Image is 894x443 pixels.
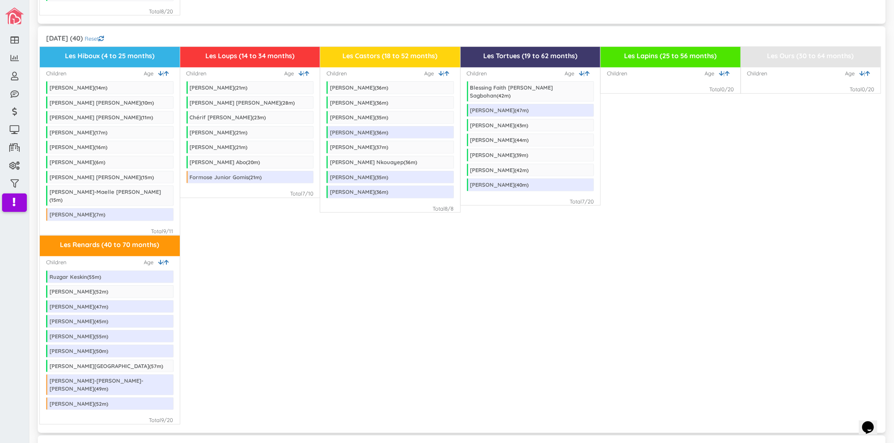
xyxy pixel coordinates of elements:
span: ( m) [515,167,529,173]
div: [PERSON_NAME] [330,188,388,195]
span: ( m) [149,363,163,369]
div: [PERSON_NAME][GEOGRAPHIC_DATA] [49,363,163,369]
span: Age [144,258,158,266]
span: ( m) [235,129,248,136]
div: [PERSON_NAME] [470,152,529,158]
a: | [158,70,164,77]
div: Total /20 [570,198,594,206]
span: Age [705,70,719,77]
span: ( m) [375,85,388,91]
iframe: chat widget [859,410,886,435]
h3: [DATE] (40) [46,35,83,42]
div: Total /11 [151,227,174,235]
span: ( m) [235,85,248,91]
span: ( m) [246,159,260,165]
div: [PERSON_NAME] [470,167,529,173]
div: Children [747,70,768,77]
span: ( m) [94,304,108,310]
span: ( m) [94,318,108,325]
span: 8 [161,8,164,15]
div: [PERSON_NAME] [470,122,529,129]
span: ( m) [94,144,107,150]
span: Age [144,70,158,77]
span: 37 [376,144,382,150]
span: 16 [96,144,101,150]
div: [PERSON_NAME] [49,333,108,340]
a: | [859,70,865,77]
span: ( m) [235,144,248,150]
h3: Les Renards (40 to 70 months) [43,241,176,249]
span: 7 [582,198,585,205]
span: 43 [517,122,522,129]
div: [PERSON_NAME] [49,211,105,218]
span: 50 [96,348,102,354]
div: [PERSON_NAME] Abo [190,159,260,165]
span: 9 [161,417,164,423]
span: 11 [143,114,147,121]
div: Children [46,258,67,266]
span: 21 [236,129,241,136]
span: ( m) [375,129,388,136]
h3: Les Ours (30 to 64 months) [744,52,878,60]
div: [PERSON_NAME] Nkouayep [330,159,417,165]
div: [PERSON_NAME] [49,288,108,295]
span: Age [425,70,439,77]
h3: Les Loups (14 to 34 months) [184,52,317,60]
div: Chérif [PERSON_NAME] [190,114,266,121]
div: Total /20 [149,8,174,15]
span: 40 [517,182,523,188]
span: ( m) [94,288,108,295]
span: ( m) [281,100,295,106]
div: [PERSON_NAME]-Maelle [PERSON_NAME] [49,188,161,203]
div: Total /20 [149,416,174,424]
span: ( m) [375,114,388,121]
span: ( m) [253,114,266,121]
div: [PERSON_NAME] [49,400,108,407]
div: [PERSON_NAME] [49,348,108,354]
span: ( m) [515,107,529,113]
div: Formose Junior Gomis [190,174,262,180]
span: ( m) [94,159,105,165]
h3: Les Lapins (25 to 56 months) [604,52,737,60]
div: [PERSON_NAME] [330,84,388,91]
span: ( m) [141,174,154,180]
span: 36 [376,189,382,195]
div: Children [607,70,627,77]
div: [PERSON_NAME] [49,144,107,150]
span: 52 [96,401,102,407]
span: ( m) [94,211,105,218]
div: [PERSON_NAME] [49,129,107,136]
span: 36 [376,100,382,106]
span: ( m) [375,100,388,106]
span: ( m) [404,159,417,165]
a: Reset [85,35,104,42]
div: Blessing Faith [PERSON_NAME] Sagbohan [470,84,553,99]
span: ( m) [94,386,108,392]
span: 8 [445,205,448,212]
span: 0 [722,86,725,93]
div: [PERSON_NAME] [190,84,248,91]
span: ( m) [249,174,262,180]
div: [PERSON_NAME] [PERSON_NAME] [49,99,154,106]
span: 47 [517,107,523,113]
h3: Les Hiboux (4 to 25 months) [43,52,176,60]
span: 23 [254,114,260,121]
div: [PERSON_NAME]-[PERSON_NAME]-[PERSON_NAME] [49,377,143,392]
span: 42 [499,93,505,99]
img: image [5,8,24,24]
span: 55 [89,274,95,280]
span: 36 [376,129,382,136]
span: ( m) [375,189,388,195]
span: ( m) [515,152,529,158]
span: 36 [376,85,382,91]
span: 6 [96,159,99,165]
div: [PERSON_NAME] [330,129,388,136]
span: ( m) [375,144,388,150]
div: [PERSON_NAME] [190,129,248,136]
div: [PERSON_NAME] [49,303,108,310]
span: 7 [302,190,305,197]
span: 42 [517,167,523,173]
span: 14 [96,85,101,91]
span: 7 [96,211,99,218]
div: [PERSON_NAME] [470,137,529,143]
